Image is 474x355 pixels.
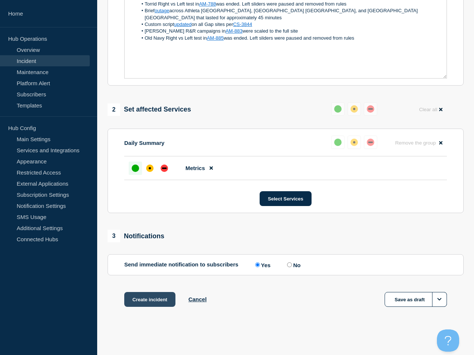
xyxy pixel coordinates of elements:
[161,165,168,172] div: down
[108,103,191,116] div: Set affected Services
[108,103,120,116] span: 2
[437,329,459,352] iframe: Help Scout Beacon - Open
[350,105,358,113] div: affected
[138,21,441,28] li: Custom script on all Gap sites per
[185,165,205,171] span: Metrics
[348,102,361,116] button: affected
[364,136,377,149] button: down
[367,139,374,146] div: down
[287,262,292,267] input: No
[233,21,252,27] a: CS-3844
[255,262,260,267] input: Yes
[334,139,342,146] div: up
[199,1,216,7] a: AM-788
[391,136,447,150] button: Remove the group
[124,261,238,268] p: Send immediate notification to subscribers
[331,102,345,116] button: up
[367,105,374,113] div: down
[260,191,311,206] button: Select Services
[124,292,175,307] button: Create incident
[364,102,377,116] button: down
[138,7,441,21] li: Brief across Athleta [GEOGRAPHIC_DATA], [GEOGRAPHIC_DATA] [GEOGRAPHIC_DATA], and [GEOGRAPHIC_DATA...
[132,165,139,172] div: up
[207,35,224,41] a: AM-885
[138,28,441,34] li: [PERSON_NAME] R&R campaigns in were scaled to the full site
[108,230,120,242] span: 3
[124,140,164,146] p: Daily Summary
[226,28,243,34] a: AM-883
[146,165,154,172] div: affected
[334,105,342,113] div: up
[385,292,447,307] button: Save as draft
[348,136,361,149] button: affected
[124,261,447,268] div: Send immediate notification to subscribers
[155,8,169,13] a: outage
[415,102,447,117] button: Clear all
[138,1,441,7] li: Torrid Right vs Left test in was ended. Left sliders were paused and removed from rules
[253,261,271,268] label: Yes
[188,296,207,302] button: Cancel
[395,140,436,146] span: Remove the group
[331,136,345,149] button: up
[138,35,441,42] li: Old Navy Right vs Left test in was ended. Left sliders were paused and removed from rules
[174,21,191,27] a: updated
[108,230,164,242] div: Notifications
[285,261,300,268] label: No
[350,139,358,146] div: affected
[432,292,447,307] button: Options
